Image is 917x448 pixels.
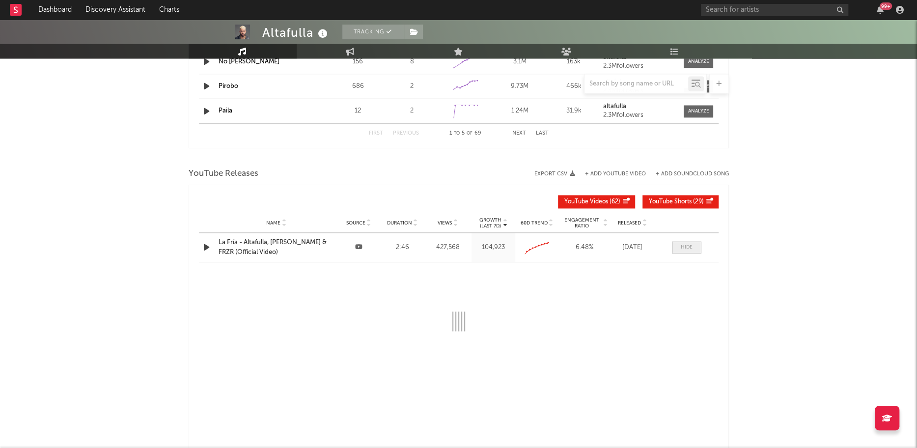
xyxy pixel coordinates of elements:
button: YouTube Shorts(29) [642,195,719,208]
div: 163k [549,57,598,67]
span: Engagement Ratio [561,217,602,229]
strong: altafulla [603,54,626,60]
a: No [PERSON_NAME] [219,58,279,65]
span: Name [266,220,280,226]
div: + Add YouTube Video [575,171,646,177]
a: altafulla [603,103,677,110]
p: Growth [479,217,501,223]
div: Altafulla [262,25,330,41]
div: 2.3M followers [603,112,677,119]
div: 104,923 [474,243,513,252]
button: Next [512,131,526,136]
div: 2.3M followers [603,63,677,70]
span: of [467,131,472,136]
a: Paila [219,108,232,114]
p: (Last 7d) [479,223,501,229]
div: 8 [388,57,437,67]
strong: altafulla [603,103,626,110]
span: YouTube Shorts [649,199,692,205]
button: + Add SoundCloud Song [656,171,729,177]
button: 99+ [877,6,884,14]
button: Previous [393,131,419,136]
div: 3.1M [495,57,544,67]
div: 1.24M [495,106,544,116]
button: + Add YouTube Video [585,171,646,177]
span: 60D Trend [521,220,548,226]
span: ( 29 ) [649,199,704,205]
button: Last [536,131,549,136]
div: 31.9k [549,106,598,116]
div: 156 [333,57,383,67]
div: 2 [388,106,437,116]
span: Duration [387,220,412,226]
span: ( 62 ) [564,199,620,205]
div: 12 [333,106,383,116]
div: 99 + [880,2,892,10]
div: 2:46 [383,243,422,252]
span: YouTube Releases [189,168,258,180]
span: Source [346,220,365,226]
button: + Add SoundCloud Song [646,171,729,177]
div: [DATE] [613,243,652,252]
button: Tracking [342,25,404,39]
input: Search for artists [701,4,848,16]
div: 6.48 % [561,243,608,252]
button: YouTube Videos(62) [558,195,635,208]
button: First [369,131,383,136]
button: Export CSV [534,171,575,177]
span: YouTube Videos [564,199,608,205]
span: to [454,131,460,136]
span: Views [438,220,452,226]
span: Released [618,220,641,226]
input: Search by song name or URL [584,80,688,88]
a: La Fría - Altafulla, [PERSON_NAME] & FRZR (Official Video) [219,238,334,257]
div: 1 5 69 [439,128,493,140]
div: 427,568 [426,243,469,252]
